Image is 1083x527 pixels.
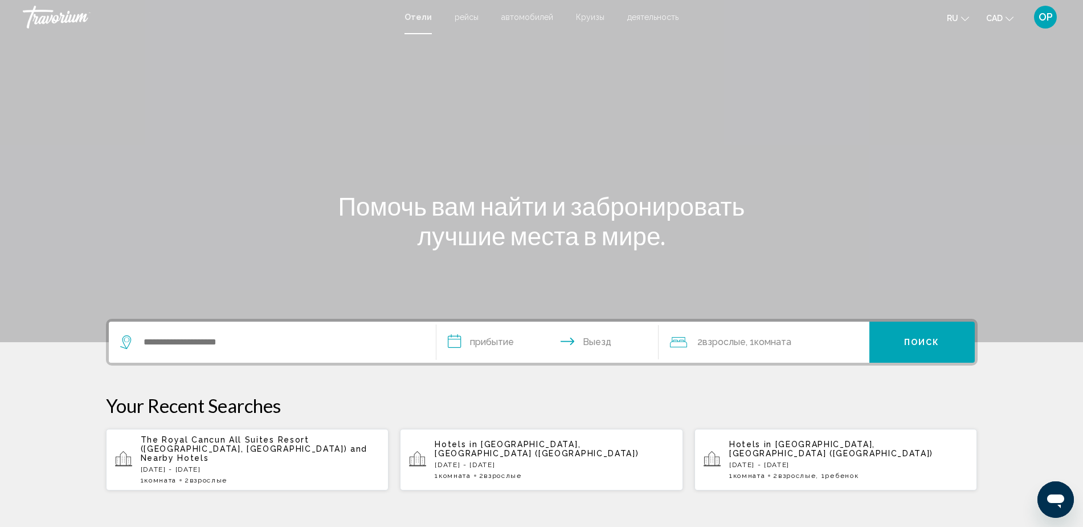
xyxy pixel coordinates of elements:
[109,322,975,363] div: Search widget
[1039,11,1053,23] span: OP
[435,461,674,469] p: [DATE] - [DATE]
[436,322,659,363] button: Check in and out dates
[141,465,380,473] p: [DATE] - [DATE]
[484,472,521,480] span: Взрослые
[754,337,791,347] span: Комната
[869,322,975,363] button: Поиск
[435,472,471,480] span: 1
[746,334,791,350] span: , 1
[825,472,859,480] span: Ребенок
[778,472,816,480] span: Взрослые
[141,435,348,453] span: The Royal Cancun All Suites Resort ([GEOGRAPHIC_DATA], [GEOGRAPHIC_DATA])
[729,440,772,449] span: Hotels in
[986,10,1013,26] button: Change currency
[435,440,477,449] span: Hotels in
[627,13,679,22] a: деятельность
[904,338,940,347] span: Поиск
[400,428,683,491] button: Hotels in [GEOGRAPHIC_DATA], [GEOGRAPHIC_DATA] ([GEOGRAPHIC_DATA])[DATE] - [DATE]1Комната2Взрослые
[439,472,471,480] span: Комната
[576,13,604,22] a: Круизы
[141,476,177,484] span: 1
[106,394,978,417] p: Your Recent Searches
[190,476,227,484] span: Взрослые
[23,6,393,29] a: Travorium
[947,10,969,26] button: Change language
[185,476,227,484] span: 2
[986,14,1003,23] span: CAD
[144,476,177,484] span: Комната
[141,444,368,463] span: and Nearby Hotels
[479,472,522,480] span: 2
[773,472,816,480] span: 2
[1031,5,1060,29] button: User Menu
[729,461,968,469] p: [DATE] - [DATE]
[729,440,933,458] span: [GEOGRAPHIC_DATA], [GEOGRAPHIC_DATA] ([GEOGRAPHIC_DATA])
[697,334,746,350] span: 2
[733,472,766,480] span: Комната
[404,13,432,22] a: Отели
[106,428,389,491] button: The Royal Cancun All Suites Resort ([GEOGRAPHIC_DATA], [GEOGRAPHIC_DATA]) and Nearby Hotels[DATE]...
[659,322,869,363] button: Travelers: 2 adults, 0 children
[702,337,746,347] span: Взрослые
[1037,481,1074,518] iframe: Кнопка запуска окна обмена сообщениями
[816,472,859,480] span: , 1
[328,191,755,250] h1: Помочь вам найти и забронировать лучшие места в мире.
[501,13,553,22] a: автомобилей
[729,472,765,480] span: 1
[455,13,479,22] a: рейсы
[947,14,958,23] span: ru
[694,428,978,491] button: Hotels in [GEOGRAPHIC_DATA], [GEOGRAPHIC_DATA] ([GEOGRAPHIC_DATA])[DATE] - [DATE]1Комната2Взрослы...
[435,440,639,458] span: [GEOGRAPHIC_DATA], [GEOGRAPHIC_DATA] ([GEOGRAPHIC_DATA])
